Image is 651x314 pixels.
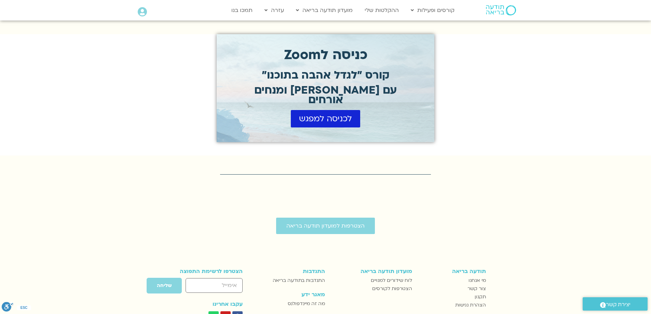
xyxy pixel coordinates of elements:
[332,285,412,293] a: הצטרפות לקורסים
[286,223,365,229] span: הצטרפות למועדון תודעה בריאה
[371,276,412,285] span: לוח שידורים למנויים
[165,268,243,274] h3: הצטרפו לרשימת התפוצה
[467,285,486,293] span: צור קשר
[157,283,172,288] span: שליחה
[583,297,648,311] a: יצירת קשר
[261,276,325,285] a: התנדבות בתודעה בריאה
[419,276,486,285] a: מי אנחנו
[186,278,243,293] input: אימייל
[419,285,486,293] a: צור קשר
[228,4,256,17] a: תמכו בנו
[606,300,630,309] span: יצירת קשר
[288,300,325,308] span: מה זה מיינדפולנס
[372,285,412,293] span: הצטרפות לקורסים
[332,268,412,274] h3: מועדון תודעה בריאה
[146,277,182,294] button: שליחה
[244,49,407,61] p: כניסה לZoom
[244,70,407,80] p: קורס "לגדל אהבה בתוכנו"
[273,276,325,285] span: התנדבות בתודעה בריאה
[361,4,402,17] a: ההקלטות שלי
[165,277,243,297] form: טופס חדש
[261,268,325,274] h3: התנדבות
[486,5,516,15] img: תודעה בריאה
[475,293,486,301] span: תקנון
[419,293,486,301] a: תקנון
[332,276,412,285] a: לוח שידורים למנויים
[261,291,325,298] h3: מאגר ידע
[455,301,486,309] span: הצהרת נגישות
[165,301,243,307] h3: עקבו אחרינו
[261,300,325,308] a: מה זה מיינדפולנס
[261,4,287,17] a: עזרה
[419,301,486,309] a: הצהרת נגישות
[419,268,486,274] h3: תודעה בריאה
[291,110,360,127] a: לכניסה למפגש
[299,114,352,123] span: לכניסה למפגש
[244,85,407,105] p: עם [PERSON_NAME] ומנחים אורחים
[407,4,458,17] a: קורסים ופעילות
[469,276,486,285] span: מי אנחנו
[293,4,356,17] a: מועדון תודעה בריאה
[276,218,375,234] a: הצטרפות למועדון תודעה בריאה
